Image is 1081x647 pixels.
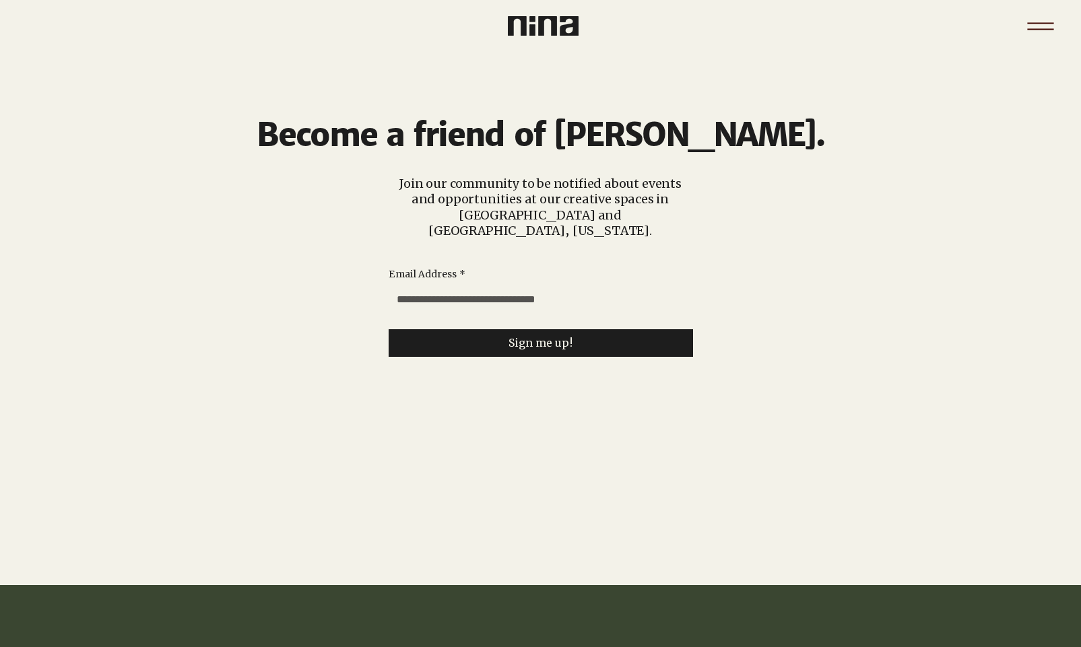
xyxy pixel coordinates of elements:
[389,268,465,281] label: Email Address
[388,176,693,239] p: Join our community to be notified about events and opportunities at our creative spaces in [GEOGR...
[509,337,573,349] span: Sign me up!
[211,116,871,154] h3: Become a friend of [PERSON_NAME].
[1020,5,1061,46] nav: Site
[389,268,693,357] form: Newsletter Signup
[508,16,579,36] img: Nina Logo CMYK_Charcoal.png
[1020,5,1061,46] button: Menu
[389,329,693,357] button: Sign me up!
[389,286,685,313] input: Email Address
